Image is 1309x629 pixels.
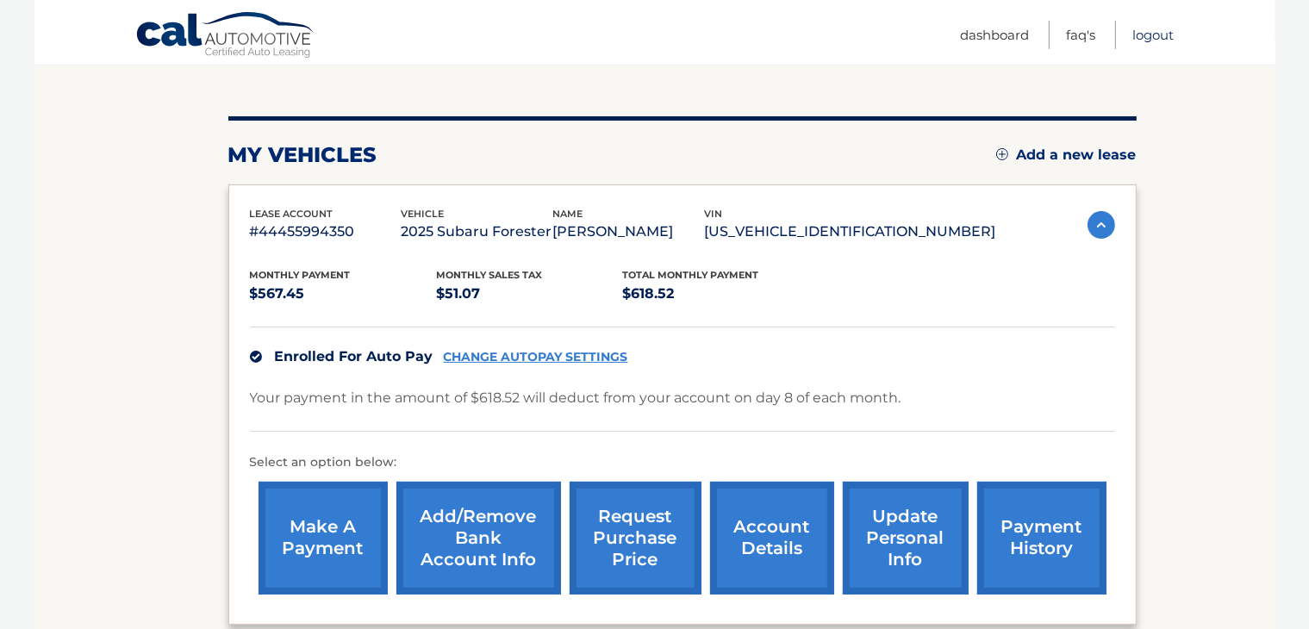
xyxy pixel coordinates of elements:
[250,386,901,410] p: Your payment in the amount of $618.52 will deduct from your account on day 8 of each month.
[444,350,628,364] a: CHANGE AUTOPAY SETTINGS
[570,482,701,595] a: request purchase price
[250,220,402,244] p: #44455994350
[710,482,834,595] a: account details
[275,348,433,364] span: Enrolled For Auto Pay
[1067,21,1096,49] a: FAQ's
[1133,21,1175,49] a: Logout
[705,220,996,244] p: [US_VEHICLE_IDENTIFICATION_NUMBER]
[1088,211,1115,239] img: accordion-active.svg
[228,142,377,168] h2: my vehicles
[402,208,445,220] span: vehicle
[705,208,723,220] span: vin
[977,482,1106,595] a: payment history
[623,269,759,281] span: Total Monthly Payment
[402,220,553,244] p: 2025 Subaru Forester
[135,11,316,61] a: Cal Automotive
[250,351,262,363] img: check.svg
[436,282,623,306] p: $51.07
[250,208,333,220] span: lease account
[250,282,437,306] p: $567.45
[250,452,1115,473] p: Select an option below:
[996,146,1137,164] a: Add a new lease
[843,482,969,595] a: update personal info
[553,220,705,244] p: [PERSON_NAME]
[961,21,1030,49] a: Dashboard
[623,282,810,306] p: $618.52
[996,148,1008,160] img: add.svg
[436,269,542,281] span: Monthly sales Tax
[259,482,388,595] a: make a payment
[250,269,351,281] span: Monthly Payment
[553,208,583,220] span: name
[396,482,561,595] a: Add/Remove bank account info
